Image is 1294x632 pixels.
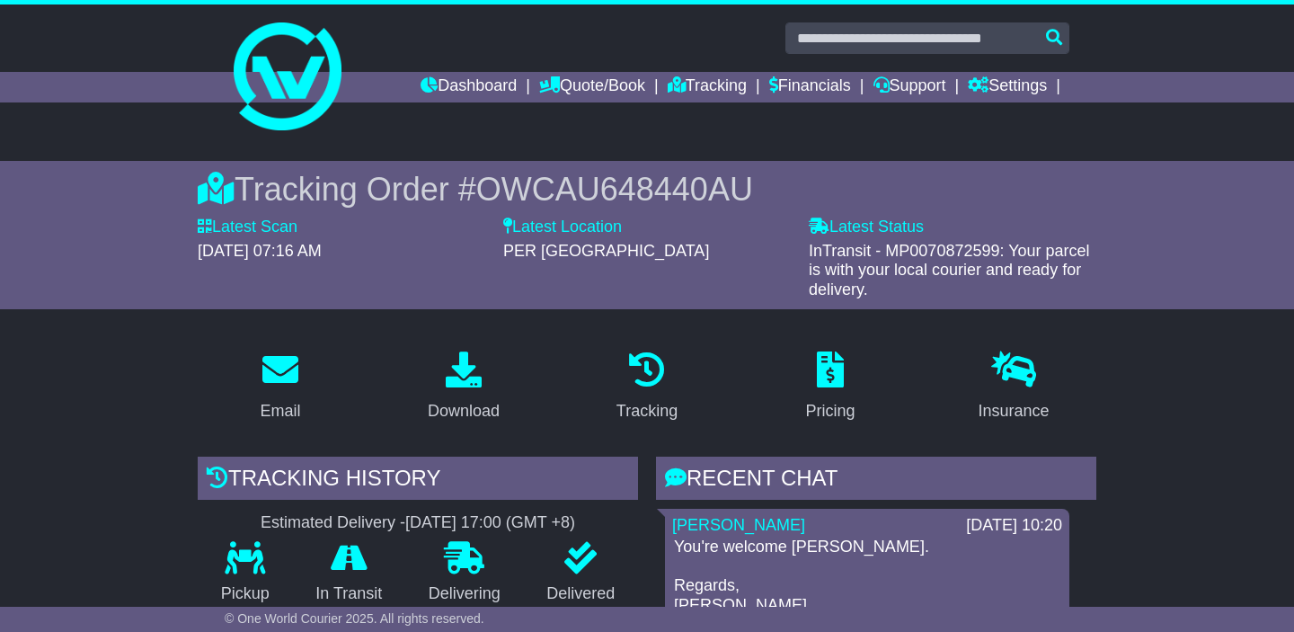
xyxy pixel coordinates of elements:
label: Latest Status [809,218,924,237]
div: Insurance [978,399,1049,423]
div: [DATE] 10:20 [966,516,1062,536]
span: InTransit - MP0070872599: Your parcel is with your local courier and ready for delivery. [809,242,1090,298]
p: In Transit [293,584,406,604]
div: Pricing [805,399,855,423]
span: PER [GEOGRAPHIC_DATA] [503,242,709,260]
label: Latest Location [503,218,622,237]
span: [DATE] 07:16 AM [198,242,322,260]
div: Email [260,399,300,423]
a: Support [873,72,946,102]
a: Pricing [793,345,866,430]
p: Pickup [198,584,293,604]
a: Dashboard [421,72,517,102]
span: OWCAU648440AU [476,171,753,208]
a: Email [248,345,312,430]
span: © One World Courier 2025. All rights reserved. [225,611,484,626]
a: Insurance [966,345,1060,430]
p: You're welcome [PERSON_NAME]. Regards, [PERSON_NAME] [674,538,1060,615]
a: Tracking [668,72,747,102]
a: Download [416,345,511,430]
div: Estimated Delivery - [198,513,638,533]
div: RECENT CHAT [656,457,1096,505]
div: Download [428,399,500,423]
div: Tracking Order # [198,170,1096,209]
a: Settings [968,72,1047,102]
a: Tracking [605,345,689,430]
p: Delivered [524,584,639,604]
p: Delivering [405,584,524,604]
div: Tracking [616,399,678,423]
div: Tracking history [198,457,638,505]
div: [DATE] 17:00 (GMT +8) [405,513,575,533]
a: Financials [769,72,851,102]
label: Latest Scan [198,218,297,237]
a: [PERSON_NAME] [672,516,805,534]
a: Quote/Book [539,72,645,102]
